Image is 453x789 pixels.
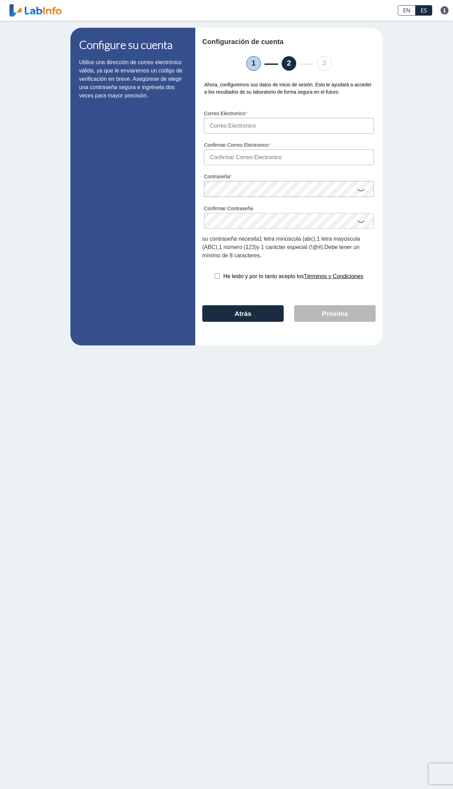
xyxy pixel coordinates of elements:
[204,174,374,179] label: Contraseña
[202,235,376,260] div: , , . .
[282,56,296,71] li: 2
[202,236,360,250] span: 1 letra mayúscula (ABC)
[304,273,363,279] a: Términos y Condiciones
[204,142,374,148] label: Confirmar Correo Electronico
[259,236,315,242] span: 1 letra minúscula (abc)
[202,305,284,322] button: Atrás
[79,38,187,51] h1: Configure su cuenta
[202,81,376,96] div: Ahora, configuremos sus datos de inicio de sesión. Esto le ayudará a acceder a los resultados de ...
[204,118,374,134] input: Correo Electronico
[294,305,376,322] button: Próxima
[257,244,323,250] span: y 1 carácter especial (!@#)
[391,762,445,781] iframe: Help widget launcher
[204,111,374,116] label: Correo Electronico
[317,56,332,71] li: 3
[398,5,416,16] a: EN
[246,56,261,71] li: 1
[219,244,257,250] span: 1 número (123)
[416,5,432,16] a: ES
[204,149,374,165] input: Confirmar Correo Electronico
[202,244,359,258] span: Debe tener un mínimo de 8 caracteres
[79,58,187,100] p: Utilice una dirección de correo electrónico válida, ya que le enviaremos un código de verificació...
[202,37,336,46] h4: Configuración de cuenta
[223,273,304,279] span: He leido y por lo tanto acepto los
[202,236,259,242] span: su contraseña necesita
[204,206,374,211] label: Confirmar Contraseña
